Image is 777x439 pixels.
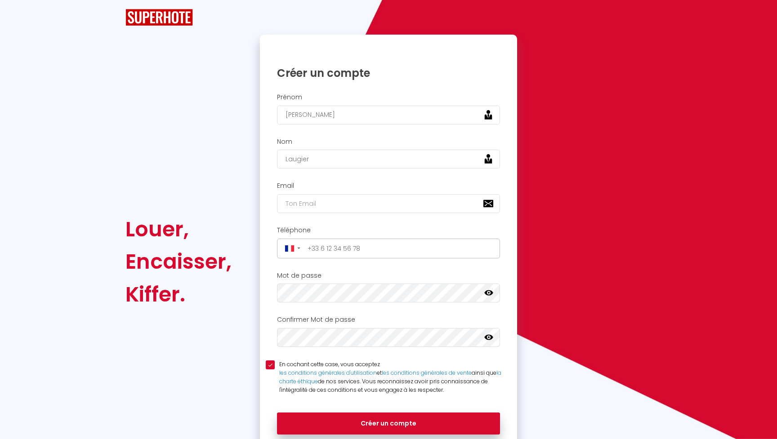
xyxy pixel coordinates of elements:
[277,316,500,324] h2: Confirmer Mot de passe
[277,150,500,169] input: Ton Nom
[296,246,301,250] span: ▼
[277,182,500,190] h2: Email
[279,369,511,395] div: et ainsi que de nos services. Vous reconnaissez avoir pris connaissance de l'intégralité de ces c...
[304,241,497,256] input: +33 6 12 34 56 78
[277,106,500,124] input: Ton Prénom
[277,194,500,213] input: Ton Email
[277,138,500,146] h2: Nom
[382,369,472,377] a: les conditions générales de vente
[277,66,500,80] h1: Créer un compte
[275,360,511,394] label: En cochant cette case, vous acceptez
[125,278,232,310] div: Kiffer.
[277,93,500,101] h2: Prénom
[279,369,501,385] a: la charte éthique
[125,245,232,278] div: Encaisser,
[277,412,500,435] button: Créer un compte
[277,226,500,234] h2: Téléphone
[277,272,500,279] h2: Mot de passe
[125,9,193,26] img: SuperHote logo
[279,369,377,377] a: les conditions générales d'utilisation
[125,213,232,245] div: Louer,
